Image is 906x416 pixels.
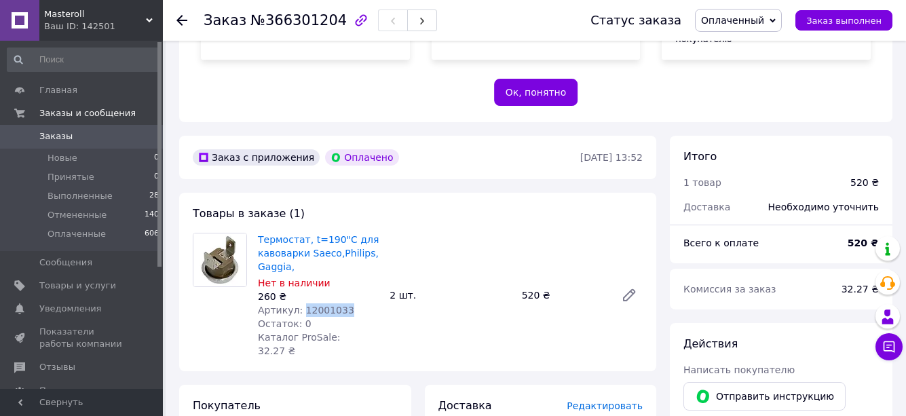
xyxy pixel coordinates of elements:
[39,385,95,397] span: Покупатели
[683,202,730,212] span: Доставка
[875,333,903,360] button: Чат с покупателем
[39,84,77,96] span: Главная
[494,79,578,106] button: Ок, понятно
[193,399,261,412] span: Покупатель
[683,238,759,248] span: Всего к оплате
[48,171,94,183] span: Принятые
[193,207,305,220] span: Товары в заказе (1)
[848,238,879,248] b: 520 ₴
[683,150,717,163] span: Итого
[590,14,681,27] div: Статус заказа
[193,149,320,166] div: Заказ с приложения
[48,152,77,164] span: Новые
[48,228,106,240] span: Оплаченные
[258,305,354,316] span: Артикул: 12001033
[795,10,892,31] button: Заказ выполнен
[842,284,879,295] span: 32.27 ₴
[258,234,379,272] a: Термостат, t=190"С для кавоварки Saeco,Philips, Gaggia,
[39,326,126,350] span: Показатели работы компании
[154,152,159,164] span: 0
[48,209,107,221] span: Отмененные
[258,318,312,329] span: Остаток: 0
[683,284,776,295] span: Комиссия за заказ
[193,233,246,286] img: Термостат, t=190"С для кавоварки Saeco,Philips, Gaggia,
[850,176,879,189] div: 520 ₴
[384,286,516,305] div: 2 шт.
[39,257,92,269] span: Сообщения
[39,361,75,373] span: Отзывы
[7,48,160,72] input: Поиск
[154,171,159,183] span: 0
[39,303,101,315] span: Уведомления
[683,364,795,375] span: Написать покупателю
[567,400,643,411] span: Редактировать
[325,149,398,166] div: Оплачено
[258,332,340,356] span: Каталог ProSale: 32.27 ₴
[44,8,146,20] span: Masteroll
[204,12,246,29] span: Заказ
[44,20,163,33] div: Ваш ID: 142501
[149,190,159,202] span: 28
[683,337,738,350] span: Действия
[438,399,492,412] span: Доставка
[683,382,846,411] button: Отправить инструкцию
[258,290,379,303] div: 260 ₴
[616,282,643,309] a: Редактировать
[580,152,643,163] time: [DATE] 13:52
[39,107,136,119] span: Заказы и сообщения
[48,190,113,202] span: Выполненные
[145,209,159,221] span: 140
[39,130,73,143] span: Заказы
[806,16,882,26] span: Заказ выполнен
[145,228,159,240] span: 606
[683,177,721,188] span: 1 товар
[258,278,331,288] span: Нет в наличии
[516,286,610,305] div: 520 ₴
[701,15,764,26] span: Оплаченный
[176,14,187,27] div: Вернуться назад
[39,280,116,292] span: Товары и услуги
[760,192,887,222] div: Необходимо уточнить
[250,12,347,29] span: №366301204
